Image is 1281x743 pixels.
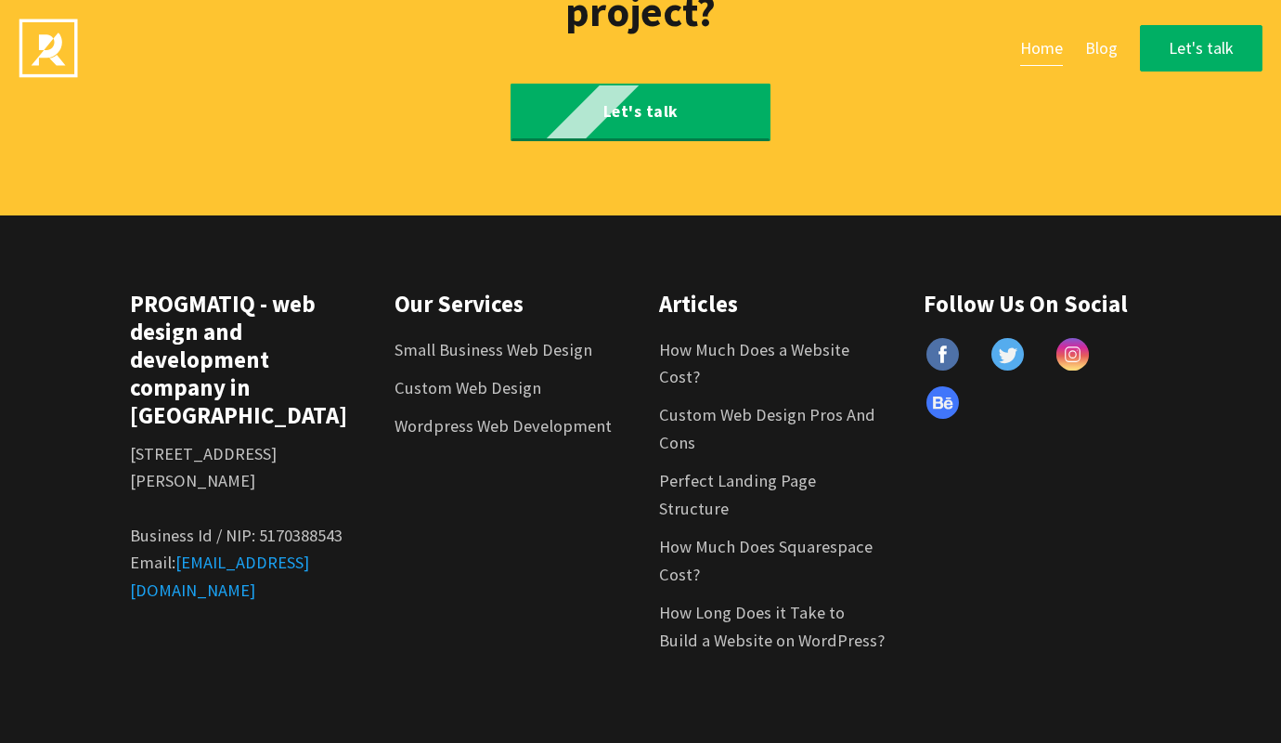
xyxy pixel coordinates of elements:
a: Home [1020,31,1063,67]
h4: Our Services [395,290,622,318]
h4: PROGMATIQ - web design and development company in [GEOGRAPHIC_DATA] [130,290,357,429]
a: Let's talk [511,84,770,141]
a: Custom Web Design Pros And Cons [659,404,875,452]
h4: Follow Us On Social [924,290,1151,318]
a: Blog [1085,31,1118,67]
a: How Much Does a Website Cost? [659,339,849,387]
p: [STREET_ADDRESS][PERSON_NAME] Business Id / NIP: 5170388543 [130,440,357,550]
a: How Long Does it Take to Build a Website on WordPress? [659,602,885,650]
a: Perfect Landing Page Structure [659,470,816,518]
a: Let's talk [1140,25,1262,72]
a: How Much Does Squarespace Cost? [659,536,873,584]
p: Email: [130,549,357,604]
a: Small Business Web Design [395,339,592,360]
a: Wordpress Web Development [395,415,612,437]
h4: Articles [659,290,886,318]
a: [EMAIL_ADDRESS][DOMAIN_NAME] [130,552,309,600]
a: Custom Web Design [395,377,541,398]
img: PROGMATIQ - web design and web development company [19,19,78,78]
